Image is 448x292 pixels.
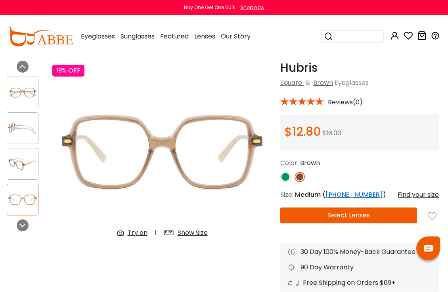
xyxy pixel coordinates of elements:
img: Hubris Brown Acetate Eyeglasses , UniversalBridgeFit Frames from ABBE Glasses [7,192,38,207]
div: Try on [128,228,147,238]
span: Size: [280,190,293,199]
div: 90 Day Warranty [288,263,431,272]
div: Free Shipping on Orders $69+ [288,278,431,288]
a: Square [280,78,302,87]
span: Our Story [221,32,251,41]
span: $16.00 [322,129,341,138]
img: chat [424,245,433,252]
span: Color: [280,158,299,167]
button: Select Lenses [280,207,417,223]
span: Sunglasses [121,32,155,41]
div: Buy One Get One 50% [184,4,235,11]
img: Hubris Brown Acetate Eyeglasses , UniversalBridgeFit Frames from ABBE Glasses [7,85,38,100]
img: Hubris Brown Acetate Eyeglasses , UniversalBridgeFit Frames from ABBE Glasses [7,121,38,136]
span: Featured [160,32,189,41]
img: abbeglasses.com [8,27,73,46]
div: 30 Day 100% Money-Back Guarantee [288,247,431,257]
a: Brown [313,78,333,87]
span: Lenses [194,32,215,41]
span: Eyeglasses [335,78,369,87]
a: [PHONE_NUMBER] [325,190,383,199]
span: Medium ( ) [295,190,386,199]
div: Find your size [398,190,439,200]
h1: Hubris [280,61,439,75]
div: Show Size [178,228,208,238]
img: like [428,212,437,221]
span: $12.80 [284,123,321,140]
div: 19% OFF [52,65,84,77]
a: Shop now [236,4,264,11]
span: Reviews(0) [328,99,363,106]
img: Hubris Brown Acetate Eyeglasses , UniversalBridgeFit Frames from ABBE Glasses [52,61,272,244]
span: & [304,78,312,87]
div: Shop now [240,4,264,11]
span: Brown [300,158,320,167]
span: Eyeglasses [81,32,115,41]
img: Hubris Brown Acetate Eyeglasses , UniversalBridgeFit Frames from ABBE Glasses [7,156,38,172]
